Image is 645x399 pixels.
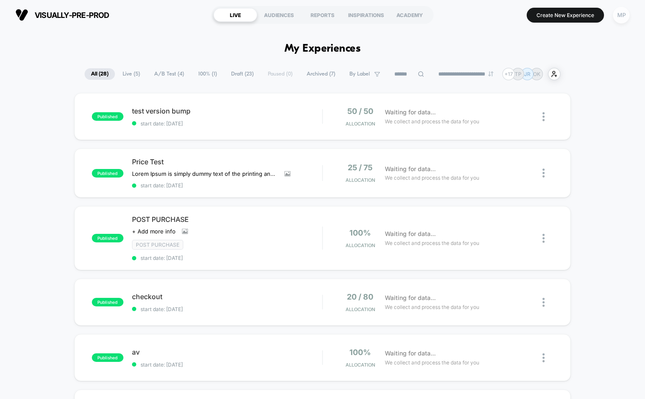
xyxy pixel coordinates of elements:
span: 100% [349,228,371,237]
span: Live ( 5 ) [116,68,147,80]
span: 25 / 75 [348,163,372,172]
button: Create New Experience [527,8,604,23]
span: Allocation [346,121,375,127]
span: Price Test [132,157,322,166]
span: start date: [DATE] [132,255,322,261]
div: LIVE [214,8,257,22]
span: published [92,112,123,121]
span: av [132,348,322,356]
span: A/B Test ( 4 ) [148,68,191,80]
span: published [92,353,123,362]
span: Waiting for data... [385,108,436,117]
span: Archived ( 7 ) [300,68,342,80]
h1: My Experiences [284,43,361,55]
img: close [542,298,545,307]
p: TP [515,71,522,77]
span: Waiting for data... [385,349,436,358]
span: 50 / 50 [347,107,373,116]
p: OK [533,71,540,77]
span: By Label [349,71,370,77]
div: + 17 [502,68,515,80]
span: checkout [132,292,322,301]
span: 100% [349,348,371,357]
span: Lorem Ipsum is simply dummy text of the printing and typesetting industry. Lorem Ipsum has been t... [132,170,278,177]
img: close [542,169,545,178]
img: Visually logo [15,9,28,21]
div: MP [613,7,630,23]
span: We collect and process the data for you [385,303,479,311]
span: Waiting for data... [385,293,436,303]
div: AUDIENCES [257,8,301,22]
span: published [92,169,123,178]
button: MP [610,6,632,24]
span: test version bump [132,107,322,115]
span: start date: [DATE] [132,306,322,312]
span: start date: [DATE] [132,361,322,368]
span: published [92,234,123,242]
span: All ( 28 ) [85,68,115,80]
span: We collect and process the data for you [385,358,479,367]
span: We collect and process the data for you [385,174,479,182]
span: Allocation [346,177,375,183]
span: Draft ( 23 ) [225,68,260,80]
div: INSPIRATIONS [344,8,388,22]
span: published [92,298,123,306]
img: end [488,71,493,76]
span: We collect and process the data for you [385,117,479,125]
span: + Add more info [132,228,176,235]
span: start date: [DATE] [132,182,322,189]
span: Waiting for data... [385,164,436,174]
span: Post Purchase [132,240,183,250]
span: Waiting for data... [385,229,436,239]
span: 20 / 80 [347,292,373,301]
span: POST PURCHASE [132,215,322,224]
img: close [542,353,545,362]
div: ACADEMY [388,8,431,22]
span: 100% ( 1 ) [192,68,223,80]
span: visually-pre-prod [35,11,109,20]
div: REPORTS [301,8,344,22]
span: Allocation [346,362,375,368]
p: JR [524,71,531,77]
span: start date: [DATE] [132,120,322,127]
span: Allocation [346,242,375,248]
img: close [542,112,545,121]
button: visually-pre-prod [13,8,112,22]
span: We collect and process the data for you [385,239,479,247]
img: close [542,234,545,243]
span: Allocation [346,306,375,312]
